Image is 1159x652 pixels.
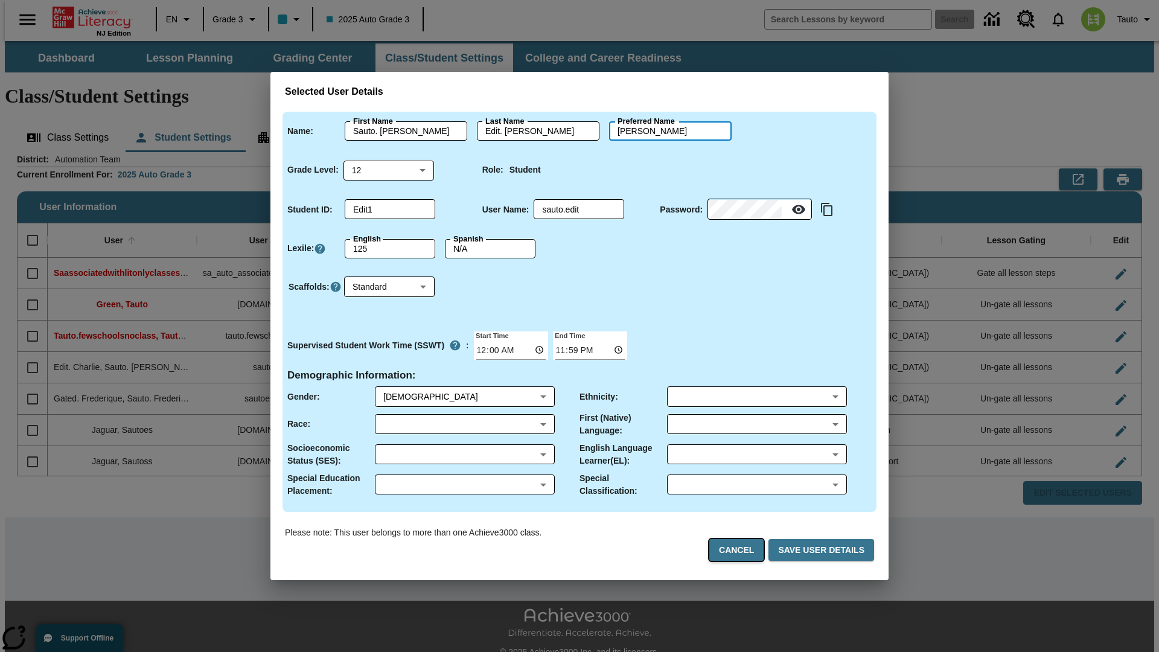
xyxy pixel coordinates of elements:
p: Special Education Placement : [287,472,375,497]
p: Special Classification : [579,472,667,497]
button: Supervised Student Work Time is the timeframe when students can take LevelSet and when lessons ar... [444,334,466,356]
p: Gender : [287,391,320,403]
p: User Name : [482,203,529,216]
h3: Selected User Details [285,86,874,98]
div: : [287,334,469,356]
a: Click here to know more about Lexiles, Will open in new tab [314,243,326,255]
button: Reveal Password [787,197,811,222]
button: Save User Details [768,539,874,561]
button: Click here to know more about Scaffolds [330,281,342,293]
label: Last Name [485,116,524,127]
div: 12 [343,160,434,180]
label: Spanish [453,234,484,245]
p: First (Native) Language : [579,412,667,437]
label: English [353,234,381,245]
p: Student ID : [287,203,333,216]
button: Cancel [709,539,764,561]
p: Student [509,164,541,176]
p: Socioeconomic Status (SES) : [287,442,375,467]
p: Please note: This user belongs to more than one Achieve3000 class. [285,526,541,539]
div: Grade Level [343,160,434,180]
label: Preferred Name [618,116,675,127]
p: Race : [287,418,310,430]
p: Lexile : [287,242,314,255]
p: English Language Learner(EL) : [579,442,667,467]
div: Standard [344,277,435,297]
div: Password [707,200,812,220]
div: Scaffolds [344,277,435,297]
p: Grade Level : [287,164,339,176]
div: Student ID [345,200,435,219]
div: User Name [534,200,624,219]
p: Supervised Student Work Time (SSWT) [287,339,444,352]
h4: Demographic Information : [287,369,416,382]
label: First Name [353,116,393,127]
p: Role : [482,164,503,176]
button: Copy text to clipboard [817,199,837,220]
p: Ethnicity : [579,391,618,403]
p: Scaffolds : [289,281,330,293]
div: Male [383,391,535,403]
p: Name : [287,125,313,138]
p: Password : [660,203,703,216]
label: End Time [553,330,585,340]
label: Start Time [474,330,509,340]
